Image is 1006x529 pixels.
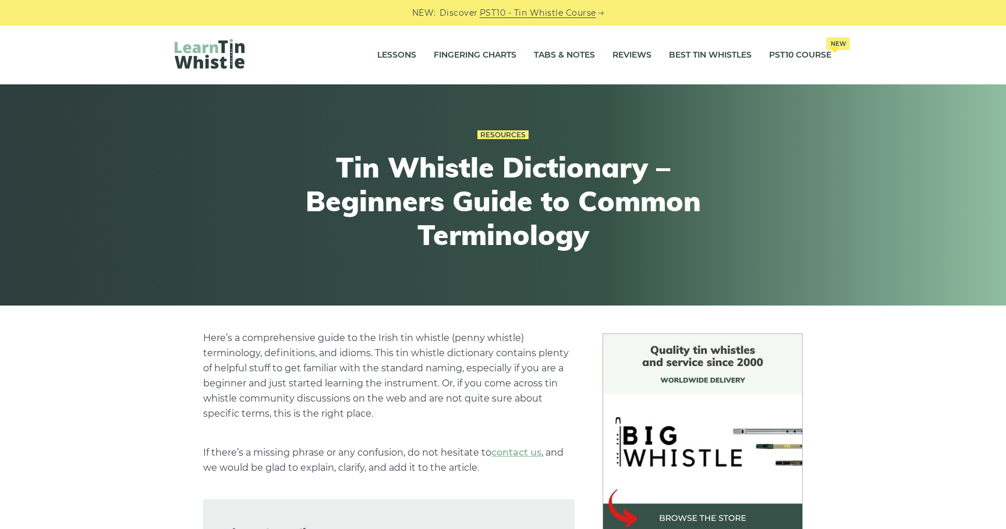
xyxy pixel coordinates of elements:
[826,37,850,50] span: New
[477,130,529,140] a: Resources
[203,331,575,421] p: Here’s a comprehensive guide to the Irish tin whistle (penny whistle) terminology, definitions, a...
[377,41,416,70] a: Lessons
[434,41,516,70] a: Fingering Charts
[175,39,245,69] img: LearnTinWhistle.com
[612,41,651,70] a: Reviews
[203,445,575,475] p: If there’s a missing phrase or any confusion, do not hesitate to , and we would be glad to explai...
[289,151,717,251] h1: Tin Whistle Dictionary – Beginners Guide to Common Terminology
[769,41,831,70] a: PST10 CourseNew
[534,41,595,70] a: Tabs & Notes
[491,447,541,458] a: contact us
[669,41,752,70] a: Best Tin Whistles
